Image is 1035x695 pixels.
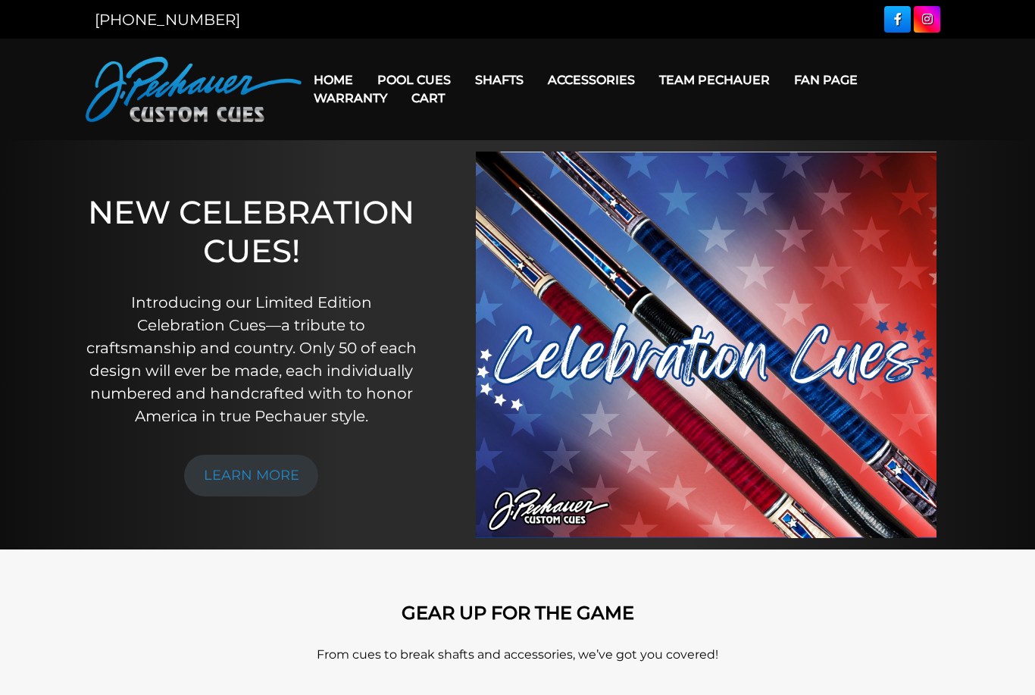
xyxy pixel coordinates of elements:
strong: GEAR UP FOR THE GAME [402,602,634,624]
a: Accessories [536,61,647,99]
a: Home [302,61,365,99]
p: Introducing our Limited Edition Celebration Cues—a tribute to craftsmanship and country. Only 50 ... [85,291,417,427]
a: Warranty [302,79,399,117]
img: Pechauer Custom Cues [86,57,302,122]
p: From cues to break shafts and accessories, we’ve got you covered! [86,646,949,664]
a: Shafts [463,61,536,99]
a: LEARN MORE [184,455,319,496]
a: Team Pechauer [647,61,782,99]
a: Fan Page [782,61,870,99]
a: Pool Cues [365,61,463,99]
h1: NEW CELEBRATION CUES! [85,193,417,270]
a: Cart [399,79,457,117]
a: [PHONE_NUMBER] [95,11,240,29]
